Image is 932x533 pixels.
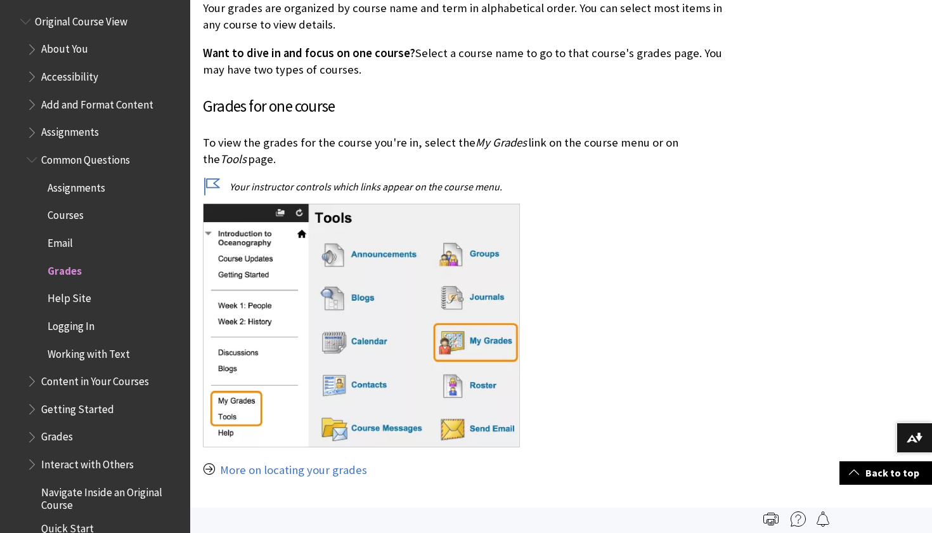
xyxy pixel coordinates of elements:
span: Tools [220,152,247,166]
span: Content in Your Courses [41,371,149,388]
span: Grades [48,260,82,277]
span: Logging In [48,315,94,332]
span: Help Site [48,287,91,305]
span: Accessibility [41,66,98,83]
span: Interact with Others [41,454,134,471]
img: Follow this page [815,511,831,527]
p: Select a course name to go to that course's grades page. You may have two types of courses. [203,45,732,78]
a: More on locating your grades [220,463,367,478]
span: Getting Started [41,398,114,416]
span: Email [48,232,73,249]
span: Add and Format Content [41,94,153,111]
a: Back to top [839,461,932,485]
span: Assignments [48,177,105,194]
img: More help [791,511,806,527]
span: Common Questions [41,149,130,166]
span: Grades [41,426,73,444]
p: Your instructor controls which links appear on the course menu. [203,180,732,194]
h3: Grades for one course [203,95,732,119]
span: About You [41,39,88,56]
span: Navigate Inside an Original Course [41,482,181,511]
span: Courses [48,205,84,222]
span: Want to dive in and focus on one course? [203,46,415,60]
p: To view the grades for the course you're in, select the link on the course menu or on the page. [203,135,732,168]
span: Original Course View [35,11,127,28]
span: Assignments [41,122,99,139]
span: Working with Text [48,343,130,360]
span: My Grades [476,135,527,150]
img: Print [763,511,779,527]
